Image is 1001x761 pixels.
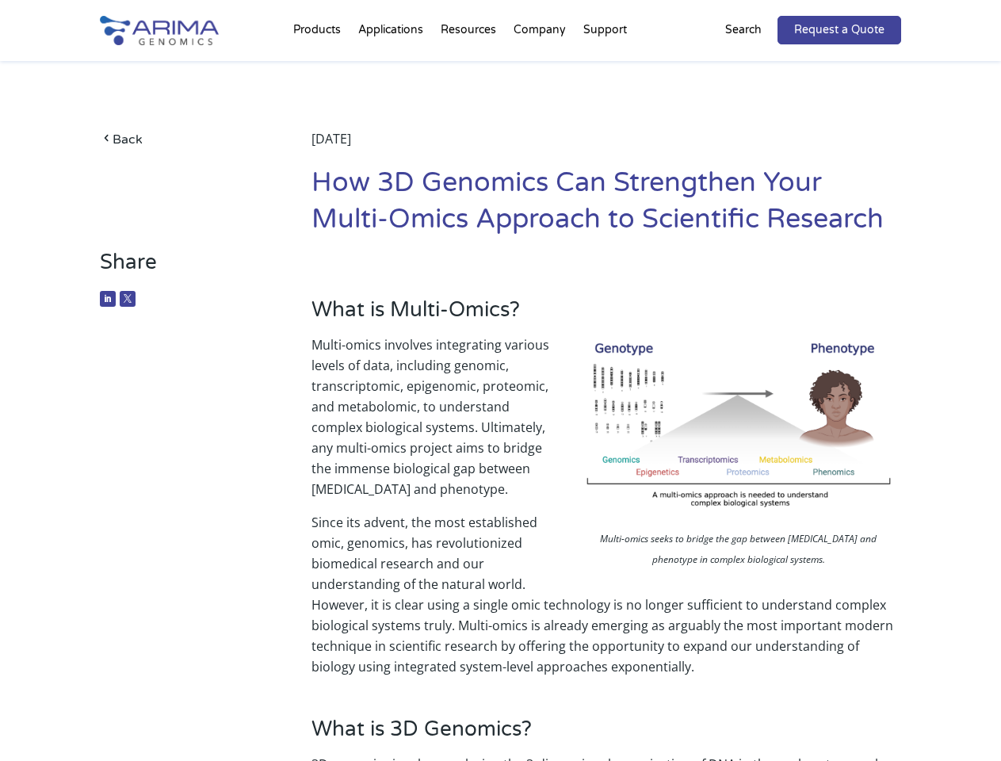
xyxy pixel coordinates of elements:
a: Request a Quote [777,16,901,44]
img: Arima-Genomics-logo [100,16,219,45]
h3: What is 3D Genomics? [311,717,901,754]
h3: Share [100,250,267,287]
p: Search [725,20,762,40]
p: Multi-omics seeks to bridge the gap between [MEDICAL_DATA] and phenotype in complex biological sy... [576,529,901,574]
h3: What is Multi-Omics? [311,297,901,335]
p: Since its advent, the most established omic, genomics, has revolutionized biomedical research and... [311,512,901,677]
h1: How 3D Genomics Can Strengthen Your Multi-Omics Approach to Scientific Research [311,165,901,250]
a: Back [100,128,267,150]
div: [DATE] [311,128,901,165]
p: Multi-omics involves integrating various levels of data, including genomic, transcriptomic, epige... [311,335,901,512]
